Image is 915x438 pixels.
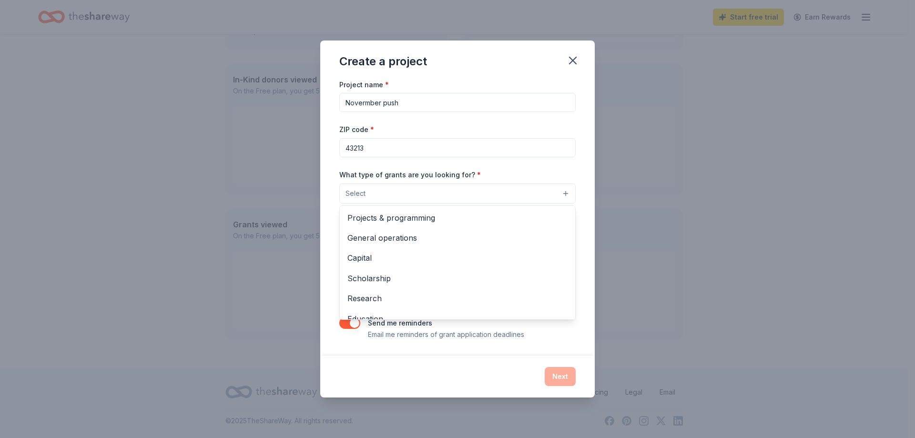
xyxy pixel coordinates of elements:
[347,232,568,244] span: General operations
[347,212,568,224] span: Projects & programming
[339,205,576,320] div: Select
[346,188,366,199] span: Select
[347,292,568,305] span: Research
[347,313,568,325] span: Education
[347,272,568,285] span: Scholarship
[347,252,568,264] span: Capital
[339,183,576,204] button: Select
